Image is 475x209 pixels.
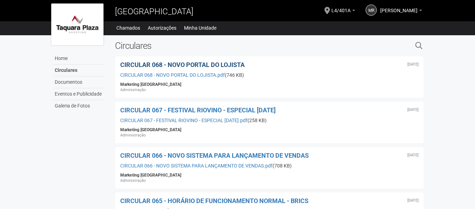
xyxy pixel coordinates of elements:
a: Autorizações [148,23,176,33]
div: Marketing [GEOGRAPHIC_DATA] [120,127,419,133]
h2: Circulares [115,40,344,51]
div: Quarta-feira, 2 de julho de 2025 às 21:27 [407,199,419,203]
a: Minha Unidade [184,23,216,33]
a: CIRCULAR 067 - FESTIVAL RIOVINO - ESPECIAL [DATE].pdf [120,118,247,123]
a: Eventos e Publicidade [53,88,105,100]
a: [PERSON_NAME] [380,9,422,14]
div: Administração [120,133,419,138]
a: CIRCULAR 068 - NOVO PORTAL DO LOJISTA.pdf [120,72,225,78]
a: Circulares [53,65,105,76]
div: Administração [120,178,419,184]
div: Marketing [GEOGRAPHIC_DATA] [120,82,419,87]
div: Marketing [GEOGRAPHIC_DATA] [120,172,419,178]
a: Chamados [116,23,140,33]
a: CIRCULAR 067 - FESTIVAL RIOVINO - ESPECIAL [DATE] [120,106,276,114]
div: Quinta-feira, 14 de agosto de 2025 às 15:00 [407,62,419,67]
a: Home [53,53,105,65]
a: MR [366,5,377,16]
a: CIRCULAR 066 - NOVO SISTEMA PARA LANÇAMENTO DE VENDAS.pdf [120,163,273,169]
a: L4/401A [331,9,355,14]
a: Galeria de Fotos [53,100,105,112]
span: L4/401A [331,1,351,13]
a: CIRCULAR 066 - NOVO SISTEMA PARA LANÇAMENTO DE VENDAS [120,152,309,159]
span: [GEOGRAPHIC_DATA] [115,7,193,16]
div: (746 KB) [120,72,419,78]
img: logo.jpg [51,3,104,45]
div: (258 KB) [120,117,419,124]
div: (708 KB) [120,163,419,169]
a: CIRCULAR 068 - NOVO PORTAL DO LOJISTA [120,61,245,68]
a: Documentos [53,76,105,88]
div: Terça-feira, 22 de julho de 2025 às 20:02 [407,108,419,112]
a: CIRCULAR 065 - HORÁRIO DE FUNCIONAMENTO NORMAL - BRICS [120,197,308,204]
div: Administração [120,87,419,93]
span: Marcelo Ramos [380,1,417,13]
div: Segunda-feira, 14 de julho de 2025 às 20:27 [407,153,419,157]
